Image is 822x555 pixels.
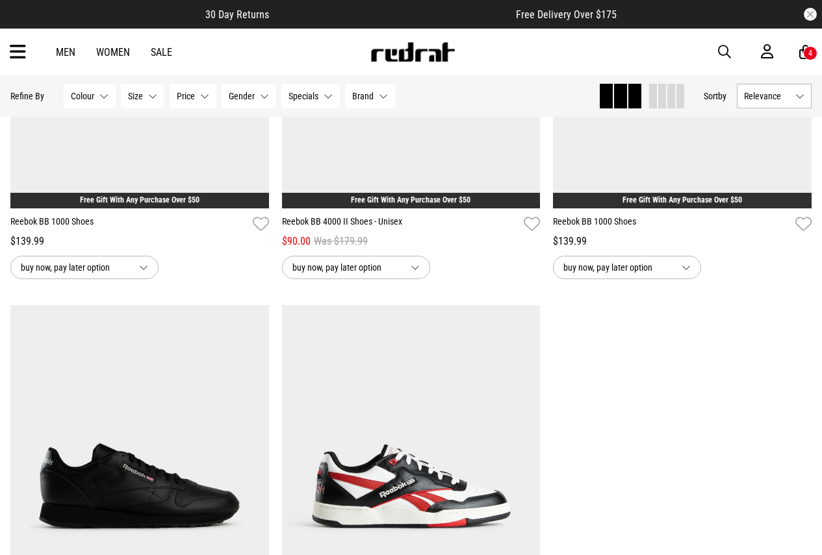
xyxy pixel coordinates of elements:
span: Free Delivery Over $175 [516,8,617,21]
span: buy now, pay later option [21,260,129,275]
span: Size [128,91,143,101]
img: Redrat logo [370,42,456,62]
span: Price [177,91,195,101]
iframe: Customer reviews powered by Trustpilot [295,8,490,21]
button: Colour [64,84,116,108]
button: buy now, pay later option [10,256,159,279]
button: Specials [281,84,340,108]
span: buy now, pay later option [292,260,400,275]
button: Relevance [737,84,812,108]
span: Specials [289,91,318,101]
button: Price [170,84,216,108]
span: Was $179.99 [314,234,368,249]
span: 30 Day Returns [205,8,269,21]
div: 4 [808,49,812,58]
button: Open LiveChat chat widget [10,5,49,44]
button: Size [121,84,164,108]
p: Refine By [10,91,44,101]
a: Men [56,46,75,58]
span: $90.00 [282,234,311,249]
div: $139.99 [10,234,269,249]
a: Free Gift With Any Purchase Over $50 [623,195,742,204]
a: 4 [799,45,812,59]
a: Reebok BB 1000 Shoes [553,215,790,234]
span: by [718,91,726,101]
a: Free Gift With Any Purchase Over $50 [80,195,199,204]
button: Gender [222,84,276,108]
a: Sale [151,46,172,58]
span: Colour [71,91,94,101]
span: Gender [229,91,255,101]
a: Reebok BB 1000 Shoes [10,215,248,234]
span: buy now, pay later option [563,260,671,275]
div: $139.99 [553,234,812,249]
button: Brand [345,84,395,108]
a: Reebok BB 4000 II Shoes - Unisex [282,215,519,234]
button: buy now, pay later option [282,256,430,279]
a: Free Gift With Any Purchase Over $50 [351,195,470,204]
span: Brand [352,91,374,101]
button: Sortby [704,88,726,104]
button: buy now, pay later option [553,256,701,279]
span: Relevance [744,91,790,101]
a: Women [96,46,130,58]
